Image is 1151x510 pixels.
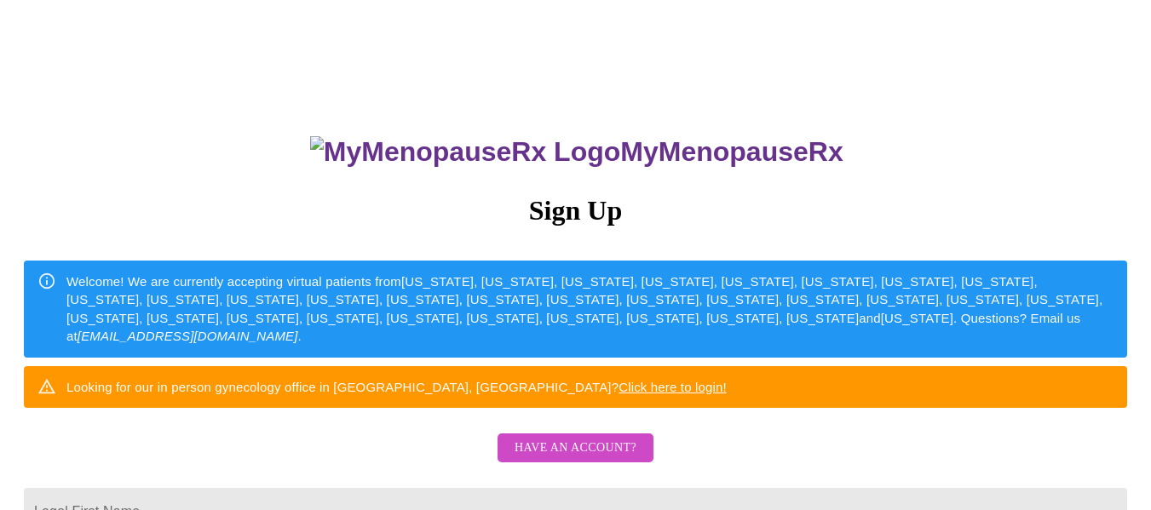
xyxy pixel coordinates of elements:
a: Click here to login! [619,380,727,394]
button: Have an account? [498,433,653,463]
div: Welcome! We are currently accepting virtual patients from [US_STATE], [US_STATE], [US_STATE], [US... [66,266,1114,352]
a: Have an account? [493,452,658,467]
img: MyMenopauseRx Logo [310,136,620,168]
h3: MyMenopauseRx [26,136,1128,168]
em: [EMAIL_ADDRESS][DOMAIN_NAME] [78,329,298,343]
h3: Sign Up [24,195,1127,226]
div: Looking for our in person gynecology office in [GEOGRAPHIC_DATA], [GEOGRAPHIC_DATA]? [66,371,727,403]
span: Have an account? [515,438,636,459]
